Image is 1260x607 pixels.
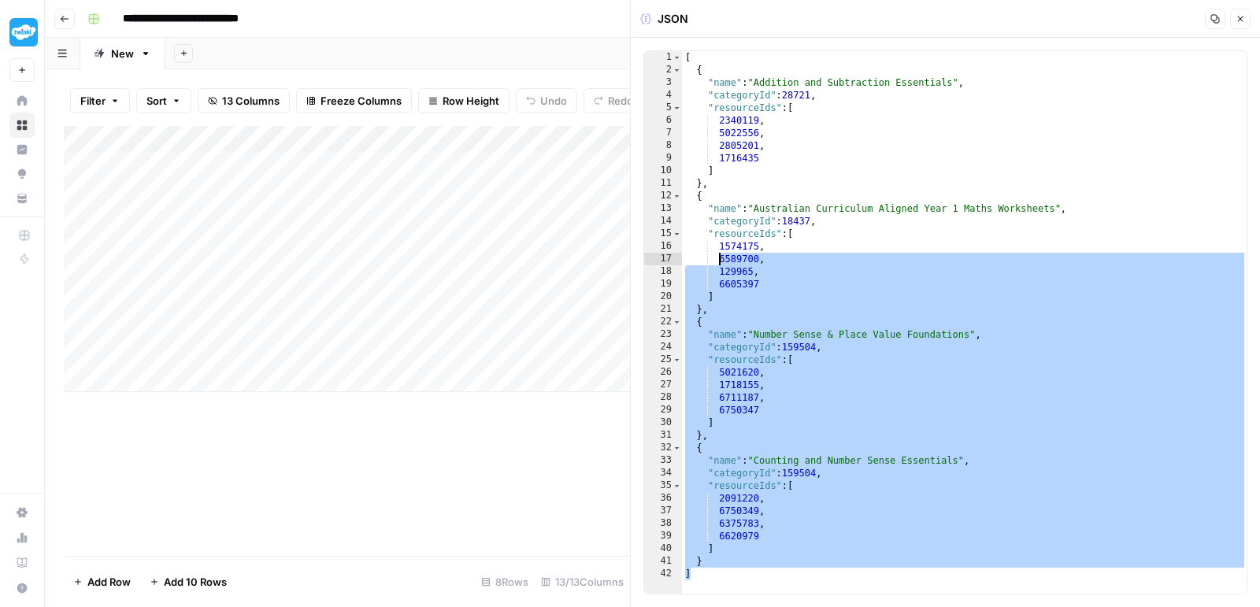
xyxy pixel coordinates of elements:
[644,530,682,542] div: 39
[644,114,682,127] div: 6
[9,137,35,162] a: Insights
[644,265,682,278] div: 18
[644,379,682,391] div: 27
[9,161,35,187] a: Opportunities
[644,64,682,76] div: 2
[644,467,682,479] div: 34
[644,89,682,102] div: 4
[9,525,35,550] a: Usage
[644,328,682,341] div: 23
[644,517,682,530] div: 38
[644,139,682,152] div: 8
[111,46,134,61] div: New
[475,569,535,594] div: 8 Rows
[644,190,682,202] div: 12
[9,113,35,138] a: Browse
[644,228,682,240] div: 15
[673,316,681,328] span: Toggle code folding, rows 22 through 31
[443,93,499,109] span: Row Height
[644,505,682,517] div: 37
[644,341,682,353] div: 24
[146,93,167,109] span: Sort
[644,454,682,467] div: 33
[644,102,682,114] div: 5
[673,51,681,64] span: Toggle code folding, rows 1 through 42
[164,574,227,590] span: Add 10 Rows
[644,202,682,215] div: 13
[673,64,681,76] span: Toggle code folding, rows 2 through 11
[644,542,682,555] div: 40
[644,127,682,139] div: 7
[644,165,682,177] div: 10
[535,569,630,594] div: 13/13 Columns
[673,102,681,114] span: Toggle code folding, rows 5 through 10
[644,366,682,379] div: 26
[644,442,682,454] div: 32
[644,240,682,253] div: 16
[222,93,280,109] span: 13 Columns
[136,88,191,113] button: Sort
[9,13,35,52] button: Workspace: Twinkl
[70,88,130,113] button: Filter
[640,11,688,27] div: JSON
[644,177,682,190] div: 11
[644,152,682,165] div: 9
[80,38,165,69] a: New
[80,93,106,109] span: Filter
[673,190,681,202] span: Toggle code folding, rows 12 through 21
[644,404,682,416] div: 29
[9,500,35,525] a: Settings
[198,88,290,113] button: 13 Columns
[644,416,682,429] div: 30
[296,88,412,113] button: Freeze Columns
[644,568,682,580] div: 42
[608,93,633,109] span: Redo
[644,51,682,64] div: 1
[321,93,402,109] span: Freeze Columns
[644,253,682,265] div: 17
[644,479,682,492] div: 35
[673,228,681,240] span: Toggle code folding, rows 15 through 20
[644,291,682,303] div: 20
[9,186,35,211] a: Your Data
[540,93,567,109] span: Undo
[644,303,682,316] div: 21
[673,479,681,492] span: Toggle code folding, rows 35 through 40
[87,574,131,590] span: Add Row
[64,569,140,594] button: Add Row
[584,88,643,113] button: Redo
[9,88,35,113] a: Home
[9,576,35,601] button: Help + Support
[644,429,682,442] div: 31
[644,492,682,505] div: 36
[644,278,682,291] div: 19
[644,316,682,328] div: 22
[644,555,682,568] div: 41
[673,442,681,454] span: Toggle code folding, rows 32 through 41
[673,353,681,366] span: Toggle code folding, rows 25 through 30
[644,76,682,89] div: 3
[644,353,682,366] div: 25
[418,88,510,113] button: Row Height
[9,550,35,576] a: Learning Hub
[644,391,682,404] div: 28
[644,215,682,228] div: 14
[9,18,38,46] img: Twinkl Logo
[140,569,236,594] button: Add 10 Rows
[516,88,577,113] button: Undo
